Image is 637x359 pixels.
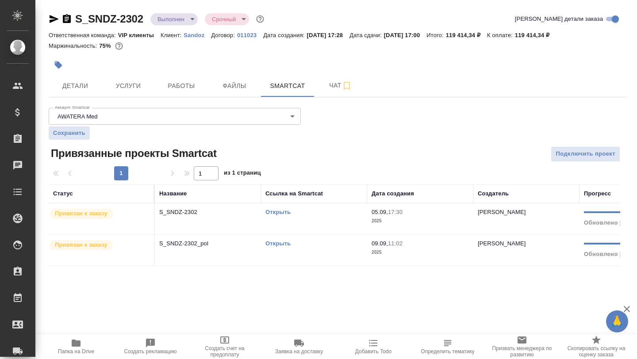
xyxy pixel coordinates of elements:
[254,13,266,25] button: Доп статусы указывают на важность/срочность заказа
[388,209,403,215] p: 17:30
[384,32,427,38] p: [DATE] 17:00
[209,15,238,23] button: Срочный
[237,31,263,38] a: 011023
[213,80,256,92] span: Файлы
[211,32,237,38] p: Договор:
[49,55,68,75] button: Добавить тэг
[49,126,90,140] button: Сохранить
[478,189,509,198] div: Создатель
[55,241,107,249] p: Привязан к заказу
[319,80,362,91] span: Чат
[336,334,411,359] button: Добавить Todo
[124,348,177,355] span: Создать рекламацию
[515,15,603,23] span: [PERSON_NAME] детали заказа
[224,168,261,180] span: из 1 страниц
[55,113,100,120] button: AWATERA Med
[515,32,556,38] p: 119 414,34 ₽
[490,345,554,358] span: Призвать менеджера по развитию
[161,32,184,38] p: Клиент:
[478,209,526,215] p: [PERSON_NAME]
[487,32,515,38] p: К оплате:
[372,248,469,257] p: 2025
[159,189,187,198] div: Название
[159,239,257,248] p: S_SNDZ-2302_pol
[556,149,615,159] span: Подключить проект
[265,240,291,247] a: Открыть
[564,345,628,358] span: Скопировать ссылку на оценку заказа
[478,240,526,247] p: [PERSON_NAME]
[265,189,323,198] div: Ссылка на Smartcat
[372,217,469,225] p: 2025
[388,240,403,247] p: 11:02
[342,80,352,91] svg: Подписаться
[372,209,388,215] p: 05.09,
[262,334,336,359] button: Заявка на доставку
[53,129,85,137] span: Сохранить
[99,42,113,49] p: 75%
[188,334,262,359] button: Создать счет на предоплату
[551,146,620,162] button: Подключить проект
[584,189,611,198] div: Прогресс
[49,14,59,24] button: Скопировать ссылку для ЯМессенджера
[107,80,150,92] span: Услуги
[49,42,99,49] p: Маржинальность:
[237,32,263,38] p: 011023
[49,146,217,160] span: Привязанные проекты Smartcat
[355,348,391,355] span: Добавить Todo
[58,348,94,355] span: Папка на Drive
[55,209,107,218] p: Привязан к заказу
[49,108,301,125] div: AWATERA Med
[61,14,72,24] button: Скопировать ссылку
[160,80,203,92] span: Работы
[411,334,485,359] button: Определить тематику
[559,334,633,359] button: Скопировать ссылку на оценку заказа
[53,189,73,198] div: Статус
[426,32,445,38] p: Итого:
[75,13,143,25] a: S_SNDZ-2302
[275,348,323,355] span: Заявка на доставку
[193,345,257,358] span: Создать счет на предоплату
[155,15,187,23] button: Выполнен
[263,32,307,38] p: Дата создания:
[150,13,198,25] div: Выполнен
[113,40,125,52] button: 24904.39 RUB;
[485,334,559,359] button: Призвать менеджера по развитию
[446,32,487,38] p: 119 414,34 ₽
[606,310,628,332] button: 🙏
[113,334,188,359] button: Создать рекламацию
[307,32,350,38] p: [DATE] 17:28
[266,80,309,92] span: Smartcat
[184,32,211,38] p: Sandoz
[159,208,257,217] p: S_SNDZ-2302
[610,312,625,331] span: 🙏
[265,209,291,215] a: Открыть
[118,32,161,38] p: VIP клиенты
[372,240,388,247] p: 09.09,
[184,31,211,38] a: Sandoz
[372,189,414,198] div: Дата создания
[39,334,113,359] button: Папка на Drive
[49,32,118,38] p: Ответственная команда:
[421,348,474,355] span: Определить тематику
[54,80,96,92] span: Детали
[349,32,384,38] p: Дата сдачи:
[205,13,249,25] div: Выполнен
